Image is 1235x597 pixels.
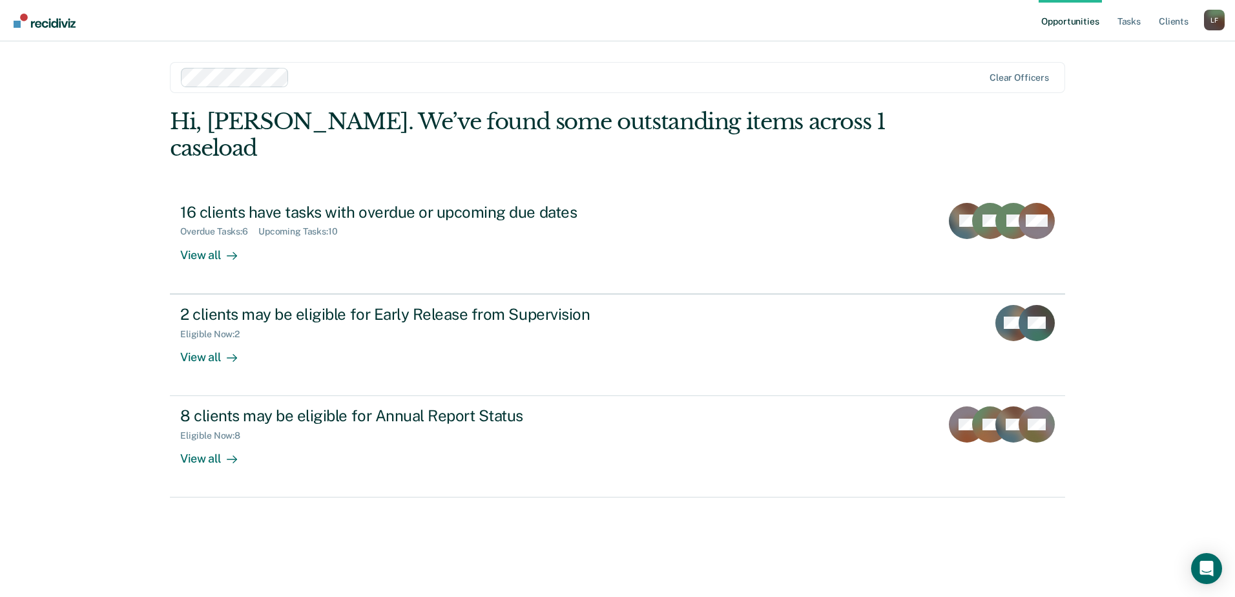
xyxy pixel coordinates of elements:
[180,430,251,441] div: Eligible Now : 8
[1191,553,1222,584] div: Open Intercom Messenger
[170,294,1065,396] a: 2 clients may be eligible for Early Release from SupervisionEligible Now:2View all
[180,237,253,262] div: View all
[14,14,76,28] img: Recidiviz
[180,226,258,237] div: Overdue Tasks : 6
[170,109,886,162] div: Hi, [PERSON_NAME]. We’ve found some outstanding items across 1 caseload
[258,226,348,237] div: Upcoming Tasks : 10
[1204,10,1225,30] button: Profile dropdown button
[180,305,634,324] div: 2 clients may be eligible for Early Release from Supervision
[180,203,634,222] div: 16 clients have tasks with overdue or upcoming due dates
[180,339,253,364] div: View all
[180,441,253,466] div: View all
[170,396,1065,497] a: 8 clients may be eligible for Annual Report StatusEligible Now:8View all
[180,329,250,340] div: Eligible Now : 2
[1204,10,1225,30] div: L F
[180,406,634,425] div: 8 clients may be eligible for Annual Report Status
[990,72,1049,83] div: Clear officers
[170,193,1065,294] a: 16 clients have tasks with overdue or upcoming due datesOverdue Tasks:6Upcoming Tasks:10View all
